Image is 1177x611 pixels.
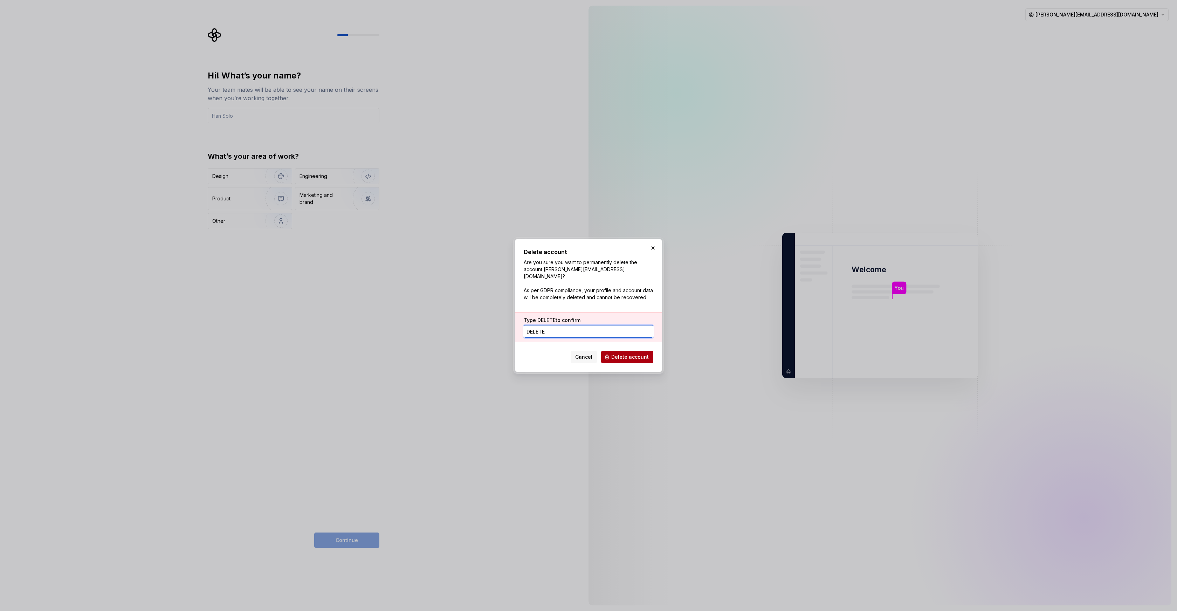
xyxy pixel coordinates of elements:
p: Are you sure you want to permanently delete the account [PERSON_NAME][EMAIL_ADDRESS][DOMAIN_NAME]... [524,259,653,301]
span: Cancel [575,353,592,361]
h2: Delete account [524,248,653,256]
label: Type to confirm [524,317,580,324]
span: DELETE [537,317,556,323]
input: DELETE [524,325,653,338]
button: Cancel [571,351,597,363]
button: Delete account [601,351,653,363]
span: Delete account [611,353,649,361]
